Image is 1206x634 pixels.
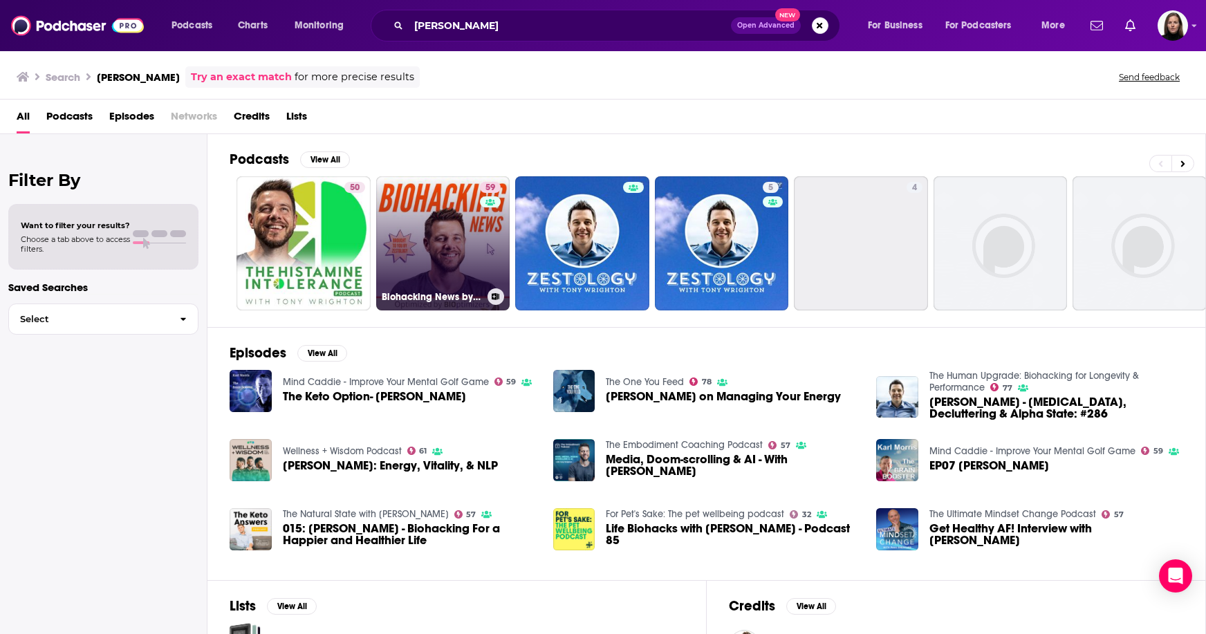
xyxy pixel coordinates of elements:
a: The Keto Option- Tony Wrighton [283,391,466,402]
span: for more precise results [295,69,414,85]
input: Search podcasts, credits, & more... [409,15,731,37]
span: Monitoring [295,16,344,35]
span: [PERSON_NAME]: Energy, Vitality, & NLP [283,460,498,472]
a: Tony Wrighton - Neurofeedback, Decluttering & Alpha State: #286 [876,376,918,418]
a: Wellness + Wisdom Podcast [283,445,402,457]
button: open menu [285,15,362,37]
h2: Credits [729,597,775,615]
a: 5 [763,182,779,193]
a: Show notifications dropdown [1120,14,1141,37]
a: 5 [655,176,789,310]
span: Logged in as BevCat3 [1158,10,1188,41]
button: open menu [858,15,940,37]
button: Open AdvancedNew [731,17,801,34]
img: Podchaser - Follow, Share and Rate Podcasts [11,12,144,39]
span: 61 [419,448,427,454]
span: EP07 [PERSON_NAME] [929,460,1049,472]
a: EP07 Tony Wrighton [929,460,1049,472]
a: 78 [689,377,712,386]
a: Episodes [109,105,154,133]
span: 59 [506,379,516,385]
a: Tony Wrighton on Managing Your Energy [606,391,841,402]
span: Podcasts [171,16,212,35]
a: 59 [494,377,517,386]
span: 32 [802,512,811,518]
a: Life Biohacks with Tony Wrighton - Podcast 85 [606,523,860,546]
button: open menu [1032,15,1082,37]
span: For Podcasters [945,16,1012,35]
a: Get Healthy AF! Interview with Tony Wrighton [876,508,918,550]
span: [PERSON_NAME] - [MEDICAL_DATA], Decluttering & Alpha State: #286 [929,396,1183,420]
span: Get Healthy AF! Interview with [PERSON_NAME] [929,523,1183,546]
a: The Human Upgrade: Biohacking for Longevity & Performance [929,370,1139,393]
span: All [17,105,30,133]
a: For Pet's Sake: The pet wellbeing podcast [606,508,784,520]
a: Tony Wrighton - Neurofeedback, Decluttering & Alpha State: #286 [929,396,1183,420]
a: The Embodiment Coaching Podcast [606,439,763,451]
a: CreditsView All [729,597,836,615]
a: 50 [236,176,371,310]
span: 59 [1153,448,1163,454]
img: Life Biohacks with Tony Wrighton - Podcast 85 [553,508,595,550]
img: User Profile [1158,10,1188,41]
h2: Podcasts [230,151,289,168]
button: Select [8,304,198,335]
a: Mind Caddie - Improve Your Mental Golf Game [929,445,1135,457]
span: 015: [PERSON_NAME] - Biohacking For a Happier and Healthier Life [283,523,537,546]
span: Networks [171,105,217,133]
a: Tony Wrighton: Energy, Vitality, & NLP [230,439,272,481]
span: Want to filter your results? [21,221,130,230]
a: 59Biohacking News by Zestology [376,176,510,310]
span: [PERSON_NAME] on Managing Your Energy [606,391,841,402]
a: 61 [407,447,427,455]
h2: Episodes [230,344,286,362]
a: Lists [286,105,307,133]
a: 32 [790,510,811,519]
span: Media, Doom-scrolling & AI - With [PERSON_NAME] [606,454,860,477]
a: Get Healthy AF! Interview with Tony Wrighton [929,523,1183,546]
a: Tony Wrighton: Energy, Vitality, & NLP [283,460,498,472]
span: 50 [350,181,360,195]
a: Credits [234,105,270,133]
span: New [775,8,800,21]
a: 57 [1102,510,1124,519]
div: Search podcasts, credits, & more... [384,10,853,41]
span: For Business [868,16,922,35]
a: 4 [794,176,928,310]
p: Saved Searches [8,281,198,294]
div: Open Intercom Messenger [1159,559,1192,593]
a: Charts [229,15,276,37]
span: Open Advanced [737,22,795,29]
a: 57 [454,510,476,519]
img: 015: Tony Wrighton - Biohacking For a Happier and Healthier Life [230,508,272,550]
button: open menu [936,15,1032,37]
button: Show profile menu [1158,10,1188,41]
button: Send feedback [1115,71,1184,83]
h2: Lists [230,597,256,615]
a: 59 [480,182,501,193]
img: Tony Wrighton on Managing Your Energy [553,370,595,412]
a: PodcastsView All [230,151,350,168]
h3: Biohacking News by Zestology [382,291,482,303]
a: 57 [768,441,790,449]
span: The Keto Option- [PERSON_NAME] [283,391,466,402]
button: View All [300,151,350,168]
button: View All [267,598,317,615]
a: Try an exact match [191,69,292,85]
span: Podcasts [46,105,93,133]
img: The Keto Option- Tony Wrighton [230,370,272,412]
a: The Natural State with Dr. Anthony Gustin [283,508,449,520]
span: 57 [466,512,476,518]
img: EP07 Tony Wrighton [876,439,918,481]
button: open menu [162,15,230,37]
img: Media, Doom-scrolling & AI - With Tony Wrighton [553,439,595,481]
a: ListsView All [230,597,317,615]
span: 77 [1003,385,1012,391]
h3: [PERSON_NAME] [97,71,180,84]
